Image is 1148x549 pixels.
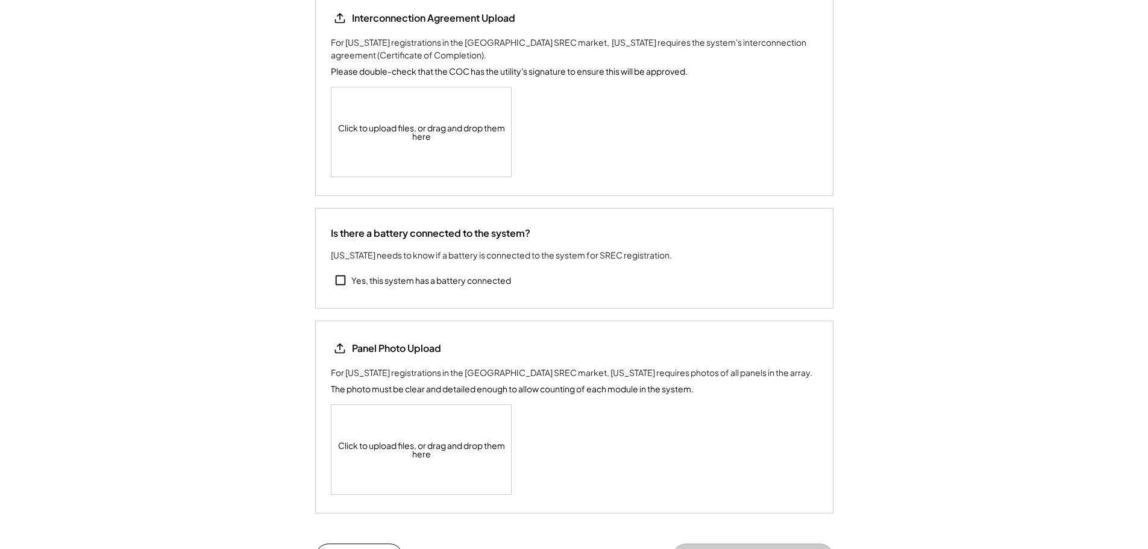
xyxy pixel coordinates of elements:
div: For [US_STATE] registrations in the [GEOGRAPHIC_DATA] SREC market, [US_STATE] requires the system... [331,36,818,61]
div: The photo must be clear and detailed enough to allow counting of each module in the system. [331,383,694,395]
div: Yes, this system has a battery connected [351,275,511,287]
div: For [US_STATE] registrations in the [GEOGRAPHIC_DATA] SREC market, [US_STATE] requires photos of ... [331,366,812,379]
div: Panel Photo Upload [352,342,441,355]
div: [US_STATE] needs to know if a battery is connected to the system for SREC registration. [331,249,672,262]
div: Please double-check that the COC has the utility's signature to ensure this will be approved. [331,65,688,78]
div: Is there a battery connected to the system? [331,227,530,240]
div: Click to upload files, or drag and drop them here [331,87,512,177]
div: Click to upload files, or drag and drop them here [331,405,512,494]
div: Interconnection Agreement Upload [352,11,515,25]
